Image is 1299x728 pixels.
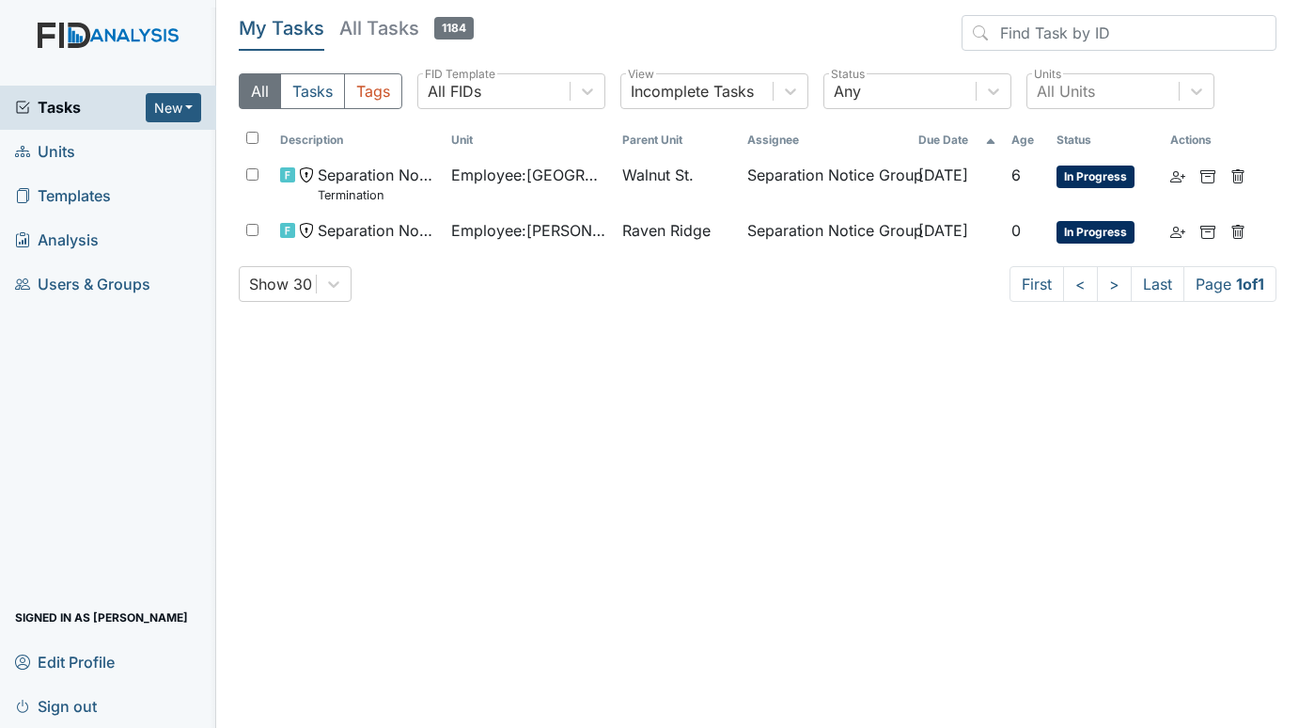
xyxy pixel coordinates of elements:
a: Archive [1200,219,1215,242]
button: Tasks [280,73,345,109]
th: Toggle SortBy [615,124,741,156]
span: Walnut St. [622,164,694,186]
div: All FIDs [428,80,481,103]
span: Separation Notice [318,219,436,242]
span: Raven Ridge [622,219,711,242]
span: 6 [1011,166,1021,184]
th: Toggle SortBy [273,124,444,156]
span: Page [1183,266,1276,302]
h5: All Tasks [339,15,474,41]
button: All [239,73,281,109]
th: Actions [1163,124,1257,156]
span: Templates [15,182,111,211]
td: Separation Notice Group [740,212,911,251]
span: Separation Notice Termination [318,164,436,204]
a: > [1097,266,1132,302]
th: Toggle SortBy [444,124,615,156]
nav: task-pagination [1009,266,1276,302]
div: Type filter [239,73,402,109]
span: Edit Profile [15,647,115,676]
a: Last [1131,266,1184,302]
span: Employee : [GEOGRAPHIC_DATA][PERSON_NAME] [451,164,607,186]
a: < [1063,266,1098,302]
span: [DATE] [918,166,968,184]
div: Show 30 [249,273,312,295]
td: Separation Notice Group [740,156,911,212]
input: Toggle All Rows Selected [246,132,258,144]
div: All Units [1037,80,1095,103]
button: Tags [344,73,402,109]
a: Delete [1230,164,1245,186]
span: Signed in as [PERSON_NAME] [15,603,188,632]
span: Employee : [PERSON_NAME], [PERSON_NAME] [451,219,607,242]
span: 0 [1011,221,1021,240]
span: [DATE] [918,221,968,240]
h5: My Tasks [239,15,324,41]
div: Any [834,80,861,103]
span: Sign out [15,691,97,720]
strong: 1 of 1 [1236,275,1264,293]
span: In Progress [1056,166,1135,188]
small: Termination [318,186,436,204]
div: Incomplete Tasks [631,80,754,103]
th: Toggle SortBy [911,124,1003,156]
th: Toggle SortBy [1004,124,1050,156]
span: Analysis [15,226,99,255]
a: Tasks [15,96,146,119]
a: Archive [1200,164,1215,186]
th: Assignee [740,124,911,156]
button: New [146,93,202,122]
a: Delete [1230,219,1245,242]
th: Toggle SortBy [1049,124,1162,156]
span: 1184 [434,17,474,40]
input: Find Task by ID [962,15,1276,51]
span: In Progress [1056,221,1135,244]
a: First [1009,266,1064,302]
span: Users & Groups [15,270,150,299]
span: Units [15,137,75,166]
